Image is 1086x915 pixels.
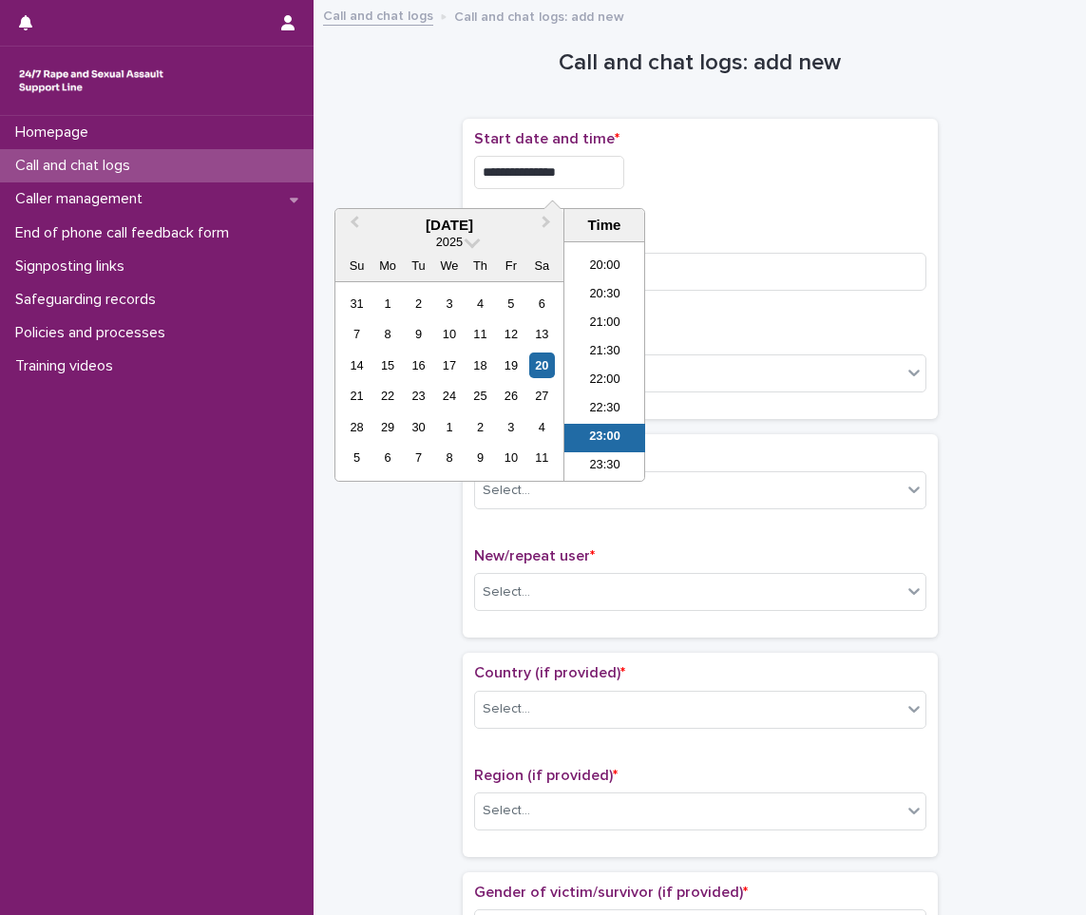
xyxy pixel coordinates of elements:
[337,211,368,241] button: Previous Month
[406,353,431,378] div: Choose Tuesday, September 16th, 2025
[529,383,555,409] div: Choose Saturday, September 27th, 2025
[463,49,938,77] h1: Call and chat logs: add new
[344,445,370,470] div: Choose Sunday, October 5th, 2025
[498,291,524,316] div: Choose Friday, September 5th, 2025
[564,310,645,338] li: 21:00
[483,582,530,602] div: Select...
[498,414,524,440] div: Choose Friday, October 3rd, 2025
[454,5,624,26] p: Call and chat logs: add new
[564,281,645,310] li: 20:30
[474,131,619,146] span: Start date and time
[436,253,462,278] div: We
[15,62,167,100] img: rhQMoQhaT3yELyF149Cw
[8,257,140,276] p: Signposting links
[474,548,595,563] span: New/repeat user
[406,445,431,470] div: Choose Tuesday, October 7th, 2025
[467,383,493,409] div: Choose Thursday, September 25th, 2025
[406,291,431,316] div: Choose Tuesday, September 2nd, 2025
[8,324,181,342] p: Policies and processes
[498,445,524,470] div: Choose Friday, October 10th, 2025
[344,253,370,278] div: Su
[374,383,400,409] div: Choose Monday, September 22nd, 2025
[374,445,400,470] div: Choose Monday, October 6th, 2025
[498,353,524,378] div: Choose Friday, September 19th, 2025
[406,414,431,440] div: Choose Tuesday, September 30th, 2025
[529,414,555,440] div: Choose Saturday, October 4th, 2025
[406,321,431,347] div: Choose Tuesday, September 9th, 2025
[8,224,244,242] p: End of phone call feedback form
[564,253,645,281] li: 20:00
[436,414,462,440] div: Choose Wednesday, October 1st, 2025
[498,383,524,409] div: Choose Friday, September 26th, 2025
[474,768,618,783] span: Region (if provided)
[467,414,493,440] div: Choose Thursday, October 2nd, 2025
[406,253,431,278] div: Tu
[344,291,370,316] div: Choose Sunday, August 31st, 2025
[498,253,524,278] div: Fr
[467,353,493,378] div: Choose Thursday, September 18th, 2025
[529,353,555,378] div: Choose Saturday, September 20th, 2025
[436,353,462,378] div: Choose Wednesday, September 17th, 2025
[564,395,645,424] li: 22:30
[344,321,370,347] div: Choose Sunday, September 7th, 2025
[8,291,171,309] p: Safeguarding records
[8,190,158,208] p: Caller management
[8,124,104,142] p: Homepage
[474,885,748,900] span: Gender of victim/survivor (if provided)
[406,383,431,409] div: Choose Tuesday, September 23rd, 2025
[374,321,400,347] div: Choose Monday, September 8th, 2025
[498,321,524,347] div: Choose Friday, September 12th, 2025
[483,481,530,501] div: Select...
[436,321,462,347] div: Choose Wednesday, September 10th, 2025
[529,321,555,347] div: Choose Saturday, September 13th, 2025
[564,452,645,481] li: 23:30
[374,291,400,316] div: Choose Monday, September 1st, 2025
[483,699,530,719] div: Select...
[436,291,462,316] div: Choose Wednesday, September 3rd, 2025
[533,211,563,241] button: Next Month
[529,445,555,470] div: Choose Saturday, October 11th, 2025
[436,383,462,409] div: Choose Wednesday, September 24th, 2025
[467,321,493,347] div: Choose Thursday, September 11th, 2025
[344,414,370,440] div: Choose Sunday, September 28th, 2025
[529,253,555,278] div: Sa
[483,801,530,821] div: Select...
[341,288,557,473] div: month 2025-09
[467,445,493,470] div: Choose Thursday, October 9th, 2025
[569,217,639,234] div: Time
[474,665,625,680] span: Country (if provided)
[436,445,462,470] div: Choose Wednesday, October 8th, 2025
[8,357,128,375] p: Training videos
[344,353,370,378] div: Choose Sunday, September 14th, 2025
[344,383,370,409] div: Choose Sunday, September 21st, 2025
[467,253,493,278] div: Th
[323,4,433,26] a: Call and chat logs
[467,291,493,316] div: Choose Thursday, September 4th, 2025
[374,353,400,378] div: Choose Monday, September 15th, 2025
[564,338,645,367] li: 21:30
[374,414,400,440] div: Choose Monday, September 29th, 2025
[564,367,645,395] li: 22:00
[529,291,555,316] div: Choose Saturday, September 6th, 2025
[436,235,463,249] span: 2025
[374,253,400,278] div: Mo
[564,424,645,452] li: 23:00
[8,157,145,175] p: Call and chat logs
[335,217,563,234] div: [DATE]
